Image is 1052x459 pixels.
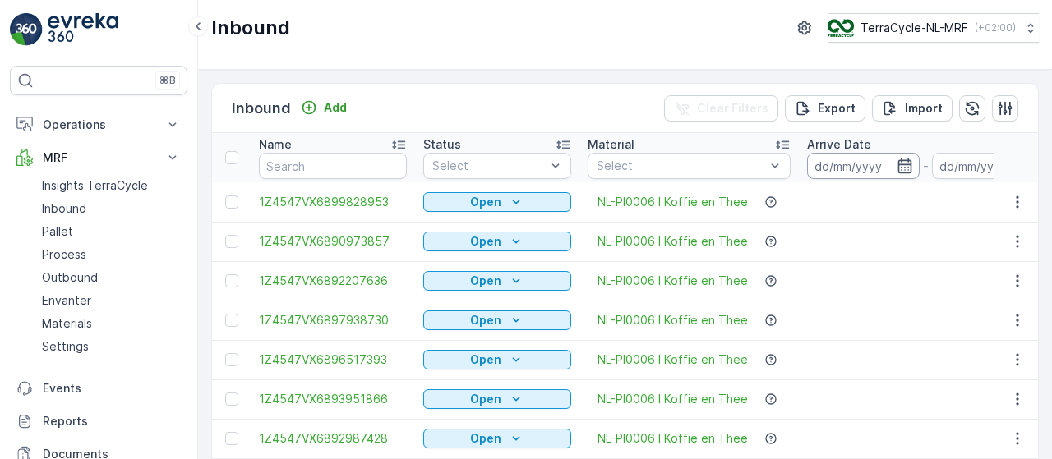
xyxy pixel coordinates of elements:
[818,100,856,117] p: Export
[828,19,854,37] img: TC_v739CUj.png
[259,430,407,447] a: 1Z4547VX6892987428
[159,74,176,87] p: ⌘B
[598,312,748,328] a: NL-PI0006 I Koffie en Thee
[225,274,238,287] div: Toggle Row Selected
[43,413,181,429] p: Reports
[470,430,501,447] p: Open
[10,13,43,46] img: logo
[697,100,768,117] p: Clear Filters
[259,351,407,368] a: 1Z4547VX6896517393
[598,273,748,289] a: NL-PI0006 I Koffie en Thee
[807,153,920,179] input: dd/mm/yyyy
[35,174,187,197] a: Insights TerraCycle
[598,430,748,447] a: NL-PI0006 I Koffie en Thee
[43,380,181,397] p: Events
[861,20,968,36] p: TerraCycle-NL-MRF
[905,100,943,117] p: Import
[259,153,407,179] input: Search
[48,13,118,46] img: logo_light-DOdMpM7g.png
[211,15,290,41] p: Inbound
[470,273,501,289] p: Open
[42,292,91,309] p: Envanter
[259,136,292,153] p: Name
[324,99,347,116] p: Add
[42,246,86,263] p: Process
[423,192,571,212] button: Open
[664,95,778,122] button: Clear Filters
[225,432,238,445] div: Toggle Row Selected
[923,156,929,176] p: -
[259,391,407,407] a: 1Z4547VX6893951866
[225,314,238,327] div: Toggle Row Selected
[42,200,86,217] p: Inbound
[42,269,98,286] p: Outbound
[10,141,187,174] button: MRF
[470,194,501,210] p: Open
[932,153,1045,179] input: dd/mm/yyyy
[259,273,407,289] a: 1Z4547VX6892207636
[43,117,155,133] p: Operations
[423,232,571,251] button: Open
[35,197,187,220] a: Inbound
[10,372,187,405] a: Events
[470,351,501,368] p: Open
[598,194,748,210] a: NL-PI0006 I Koffie en Thee
[42,177,148,194] p: Insights TerraCycle
[588,136,634,153] p: Material
[35,335,187,358] a: Settings
[785,95,865,122] button: Export
[10,405,187,438] a: Reports
[432,158,546,174] p: Select
[423,389,571,409] button: Open
[423,310,571,330] button: Open
[35,243,187,266] a: Process
[43,149,155,166] p: MRF
[807,136,871,153] p: Arrive Date
[828,13,1039,43] button: TerraCycle-NL-MRF(+02:00)
[225,235,238,248] div: Toggle Row Selected
[225,195,238,209] div: Toggle Row Selected
[35,289,187,312] a: Envanter
[423,136,461,153] p: Status
[35,312,187,335] a: Materials
[42,315,92,332] p: Materials
[423,350,571,369] button: Open
[35,220,187,243] a: Pallet
[598,233,748,250] a: NL-PI0006 I Koffie en Thee
[598,391,748,407] a: NL-PI0006 I Koffie en Thee
[10,108,187,141] button: Operations
[259,194,407,210] a: 1Z4547VX6899828953
[42,223,73,240] p: Pallet
[470,233,501,250] p: Open
[225,392,238,406] div: Toggle Row Selected
[232,97,291,120] p: Inbound
[225,353,238,366] div: Toggle Row Selected
[42,338,89,355] p: Settings
[597,158,765,174] p: Select
[872,95,953,122] button: Import
[294,98,353,117] button: Add
[975,21,1016,34] p: ( +02:00 )
[259,233,407,250] a: 1Z4547VX6890973857
[423,271,571,291] button: Open
[35,266,187,289] a: Outbound
[259,312,407,328] a: 1Z4547VX6897938730
[470,312,501,328] p: Open
[598,351,748,368] a: NL-PI0006 I Koffie en Thee
[423,429,571,448] button: Open
[470,391,501,407] p: Open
